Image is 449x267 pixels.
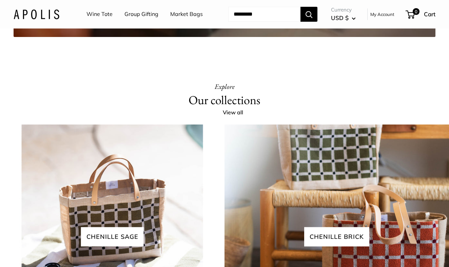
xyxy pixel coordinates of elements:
span: USD $ [331,14,349,21]
a: Market Bags [170,9,203,19]
button: USD $ [331,13,356,23]
h3: Explore [215,80,235,93]
a: View all [223,108,251,118]
span: Currency [331,5,356,15]
a: 0 Cart [406,9,435,20]
a: Wine Tote [86,9,113,19]
a: My Account [370,10,394,18]
h2: Our collections [189,93,260,108]
a: Group Gifting [124,9,158,19]
input: Search... [228,7,300,22]
span: chenille brick [304,227,369,247]
img: Apolis [14,9,59,19]
span: Chenille sage [81,227,144,247]
span: 0 [413,8,419,15]
span: Cart [424,11,435,18]
button: Search [300,7,317,22]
